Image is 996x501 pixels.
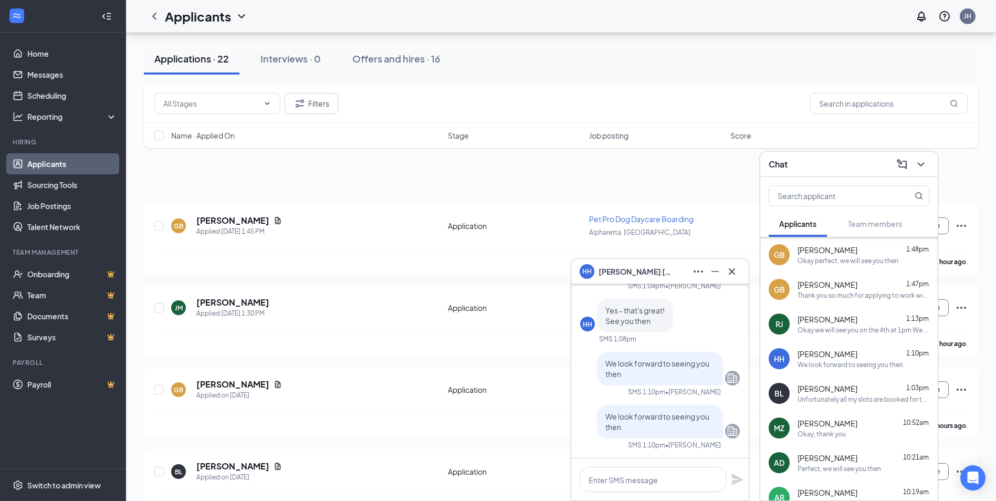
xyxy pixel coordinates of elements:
[175,467,182,476] div: BL
[27,480,101,490] div: Switch to admin view
[798,314,857,325] span: [PERSON_NAME]
[774,388,784,399] div: BL
[154,52,229,65] div: Applications · 22
[798,487,857,498] span: [PERSON_NAME]
[628,441,665,450] div: SMS 1:10pm
[774,249,785,260] div: GB
[730,130,751,141] span: Score
[938,10,951,23] svg: QuestionInfo
[915,158,927,171] svg: ChevronDown
[27,43,117,64] a: Home
[165,7,231,25] h1: Applicants
[665,441,721,450] span: • [PERSON_NAME]
[774,423,784,433] div: MZ
[896,158,908,171] svg: ComposeMessage
[196,226,282,237] div: Applied [DATE] 1:45 PM
[448,466,583,477] div: Application
[950,99,958,108] svg: MagnifyingGlass
[915,10,928,23] svg: Notifications
[27,327,117,348] a: SurveysCrown
[13,138,115,147] div: Hiring
[196,215,269,226] h5: [PERSON_NAME]
[448,302,583,313] div: Application
[709,265,721,278] svg: Minimize
[27,85,117,106] a: Scheduling
[174,385,183,394] div: GB
[605,359,709,379] span: We look forward to seeing you then
[906,349,929,357] span: 1:10pm
[798,395,929,404] div: Unfortunately all my slots are booked for this week
[906,245,929,253] span: 1:48pm
[931,340,966,348] b: an hour ago
[196,379,269,390] h5: [PERSON_NAME]
[775,319,783,329] div: RJ
[848,219,902,228] span: Team members
[27,64,117,85] a: Messages
[27,374,117,395] a: PayrollCrown
[915,192,923,200] svg: MagnifyingGlass
[774,353,784,364] div: HH
[906,280,929,288] span: 1:47pm
[196,390,282,401] div: Applied on [DATE]
[263,99,271,108] svg: ChevronDown
[931,258,966,266] b: an hour ago
[798,464,881,473] div: Perfect, we will see you then
[628,388,665,396] div: SMS 1:10pm
[955,220,968,232] svg: Ellipses
[906,315,929,322] span: 1:13pm
[906,384,929,392] span: 1:03pm
[163,98,259,109] input: All Stages
[13,248,115,257] div: Team Management
[798,279,857,290] span: [PERSON_NAME]
[27,174,117,195] a: Sourcing Tools
[101,11,112,22] svg: Collapse
[913,156,929,173] button: ChevronDown
[583,320,592,329] div: HH
[589,214,694,224] span: Pet Pro Dog Daycare Boarding
[196,461,269,472] h5: [PERSON_NAME]
[798,245,857,255] span: [PERSON_NAME]
[798,430,846,439] div: Okay, thank you
[726,265,738,278] svg: Cross
[903,419,929,426] span: 10:52am
[448,221,583,231] div: Application
[798,418,857,429] span: [PERSON_NAME]
[798,291,929,300] div: Thank you so much for applying to work with us here at [GEOGRAPHIC_DATA]. We would like to invite...
[13,358,115,367] div: Payroll
[196,297,269,308] h5: [PERSON_NAME]
[175,304,183,312] div: JM
[448,130,469,141] span: Stage
[599,266,672,277] span: [PERSON_NAME] [PERSON_NAME]
[148,10,161,23] a: ChevronLeft
[274,462,282,471] svg: Document
[27,216,117,237] a: Talent Network
[894,156,910,173] button: ComposeMessage
[196,308,269,319] div: Applied [DATE] 1:30 PM
[274,380,282,389] svg: Document
[27,153,117,174] a: Applicants
[589,228,690,236] span: Alpharetta, [GEOGRAPHIC_DATA]
[769,186,894,206] input: Search applicant
[726,372,739,384] svg: Company
[293,97,306,110] svg: Filter
[928,422,966,430] b: 20 hours ago
[964,12,971,20] div: JH
[724,263,740,280] button: Cross
[27,111,118,122] div: Reporting
[665,281,721,290] span: • [PERSON_NAME]
[13,111,23,122] svg: Analysis
[798,349,857,359] span: [PERSON_NAME]
[274,216,282,225] svg: Document
[605,306,665,326] span: Yes - that's great! See you then
[285,93,338,114] button: Filter Filters
[731,473,743,486] svg: Plane
[798,326,929,335] div: Okay we will see you on the 4th at 1pm We are located at [STREET_ADDRESS][PERSON_NAME]
[798,453,857,463] span: [PERSON_NAME]
[774,457,784,468] div: AD
[235,10,248,23] svg: ChevronDown
[628,281,665,290] div: SMS 1:04pm
[955,465,968,478] svg: Ellipses
[27,195,117,216] a: Job Postings
[27,285,117,306] a: TeamCrown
